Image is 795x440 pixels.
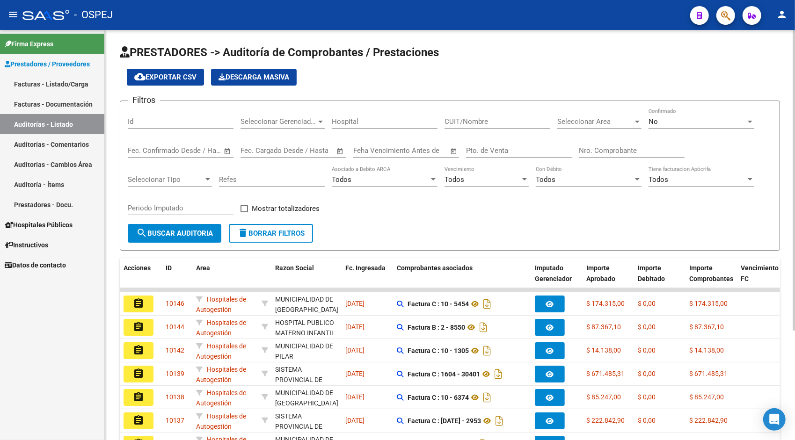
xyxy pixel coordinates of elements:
mat-icon: assignment [133,415,144,426]
datatable-header-cell: Importe Debitado [634,258,686,299]
mat-icon: assignment [133,298,144,309]
span: $ 222.842,90 [689,417,728,424]
span: $ 174.315,00 [586,300,625,307]
span: Hospitales de Autogestión [196,319,246,337]
span: Prestadores / Proveedores [5,59,90,69]
button: Borrar Filtros [229,224,313,243]
span: Hospitales de Autogestión [196,342,246,361]
span: $ 0,00 [638,393,656,401]
button: Buscar Auditoria [128,224,221,243]
i: Descargar documento [481,390,493,405]
i: Descargar documento [493,413,505,428]
strong: Factura C : 10 - 6374 [408,394,469,401]
span: Vencimiento FC [741,264,779,282]
span: Todos [445,175,464,184]
span: Hospitales de Autogestión [196,389,246,407]
span: Razon Social [275,264,314,272]
datatable-header-cell: ID [162,258,192,299]
h3: Filtros [128,94,160,107]
span: Hospitales Públicos [5,220,73,230]
span: Borrar Filtros [237,229,305,238]
span: [DATE] [345,417,365,424]
strong: Factura C : 10 - 5454 [408,300,469,308]
span: [DATE] [345,346,365,354]
input: End date [279,146,325,155]
div: Open Intercom Messenger [763,408,786,431]
i: Descargar documento [481,296,493,311]
span: Importe Aprobado [586,264,615,282]
span: Firma Express [5,39,53,49]
span: $ 0,00 [638,370,656,377]
datatable-header-cell: Comprobantes asociados [393,258,531,299]
span: Seleccionar Gerenciador [241,117,316,126]
span: Comprobantes asociados [397,264,473,272]
span: Exportar CSV [134,73,197,81]
span: Seleccionar Area [557,117,633,126]
input: End date [167,146,212,155]
span: 10146 [166,300,184,307]
span: Hospitales de Autogestión [196,412,246,431]
span: $ 85.247,00 [689,393,724,401]
span: $ 14.138,00 [586,346,621,354]
div: - 30999005825 [275,341,338,361]
span: Datos de contacto [5,260,66,270]
datatable-header-cell: Importe Aprobado [583,258,634,299]
mat-icon: person [776,9,788,20]
span: - OSPEJ [74,5,113,25]
span: $ 87.367,10 [586,323,621,331]
span: Seleccionar Tipo [128,175,204,184]
i: Descargar documento [492,367,504,382]
app-download-masive: Descarga masiva de comprobantes (adjuntos) [211,69,297,86]
mat-icon: delete [237,227,248,238]
span: Acciones [124,264,151,272]
span: $ 671.485,31 [689,370,728,377]
div: - 30681617783 [275,388,338,407]
div: HOSPITAL PUBLICO MATERNO INFANTIL SOCIEDAD DEL ESTADO [275,317,338,360]
input: Start date [128,146,158,155]
span: 10138 [166,393,184,401]
mat-icon: assignment [133,368,144,379]
span: $ 0,00 [638,417,656,424]
button: Descarga Masiva [211,69,297,86]
span: Buscar Auditoria [136,229,213,238]
mat-icon: cloud_download [134,71,146,82]
strong: Factura C : 1604 - 30401 [408,370,480,378]
input: Start date [241,146,271,155]
span: [DATE] [345,300,365,307]
datatable-header-cell: Razon Social [271,258,342,299]
span: Hospitales de Autogestión [196,366,246,384]
span: Todos [332,175,351,184]
span: Importe Debitado [638,264,665,282]
button: Open calendar [222,146,233,157]
button: Exportar CSV [127,69,204,86]
span: Area [196,264,210,272]
div: MUNICIPALIDAD DE [GEOGRAPHIC_DATA][PERSON_NAME] [275,388,338,419]
span: Descarga Masiva [219,73,289,81]
datatable-header-cell: Importe Comprobantes [686,258,737,299]
span: [DATE] [345,323,365,331]
datatable-header-cell: Vencimiento FC [737,258,788,299]
span: Importe Comprobantes [689,264,733,282]
span: 10139 [166,370,184,377]
span: Imputado Gerenciador [535,264,572,282]
span: PRESTADORES -> Auditoría de Comprobantes / Prestaciones [120,46,439,59]
datatable-header-cell: Area [192,258,258,299]
span: Hospitales de Autogestión [196,296,246,314]
span: $ 222.842,90 [586,417,625,424]
div: MUNICIPALIDAD DE [GEOGRAPHIC_DATA] [275,294,338,316]
i: Descargar documento [481,343,493,358]
span: Todos [649,175,668,184]
span: No [649,117,658,126]
datatable-header-cell: Fc. Ingresada [342,258,393,299]
span: Todos [536,175,555,184]
div: - 30637237159 [275,294,338,314]
span: $ 87.367,10 [689,323,724,331]
i: Descargar documento [477,320,489,335]
span: ID [166,264,172,272]
span: Mostrar totalizadores [252,203,320,214]
strong: Factura C : [DATE] - 2953 [408,417,481,425]
span: Instructivos [5,240,48,250]
datatable-header-cell: Imputado Gerenciador [531,258,583,299]
span: Fc. Ingresada [345,264,386,272]
span: $ 671.485,31 [586,370,625,377]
